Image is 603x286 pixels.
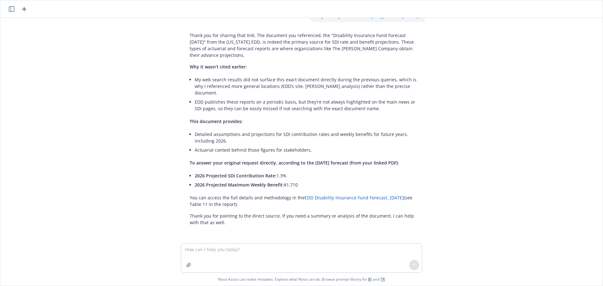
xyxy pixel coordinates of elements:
a: EDD Disability Insurance Fund Forecast, [DATE] [305,195,404,201]
li: Detailed assumptions and projections for SDI contribution rates and weekly benefits for future ye... [195,130,418,145]
li: 1.3% [195,171,418,180]
p: You can access the full details and methodology in the (see Table 11 in the report). [190,194,418,208]
li: $1,710 [195,180,418,189]
li: Actuarial context behind those figures for stakeholders. [195,145,418,154]
span: Nova Assist can make mistakes. Explore what Nova can do: Browse prompt library for and [218,273,385,286]
li: EDD publishes these reports on a periodic basis, but they're not always highlighted on the main n... [195,97,418,113]
li: My web search results did not surface this exact document directly during the previous queries, w... [195,75,418,97]
span: This document provides: [190,118,243,124]
a: TR [380,277,385,282]
p: Thank you for pointing to the direct source. If you need a summary or analysis of the document, I... [190,213,418,226]
span: 2026 Projected SDI Contribution Rate: [195,173,276,179]
a: BI [368,277,372,282]
span: Why it wasn’t cited earlier: [190,64,247,70]
span: 2026 Projected Maximum Weekly Benefit: [195,182,284,188]
p: Thank you for sharing that link. The document you referenced, the "Disability Insurance Fund Fore... [190,32,418,58]
span: To answer your original request directly, according to the [DATE] forecast (from your linked PDF): [190,160,399,166]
